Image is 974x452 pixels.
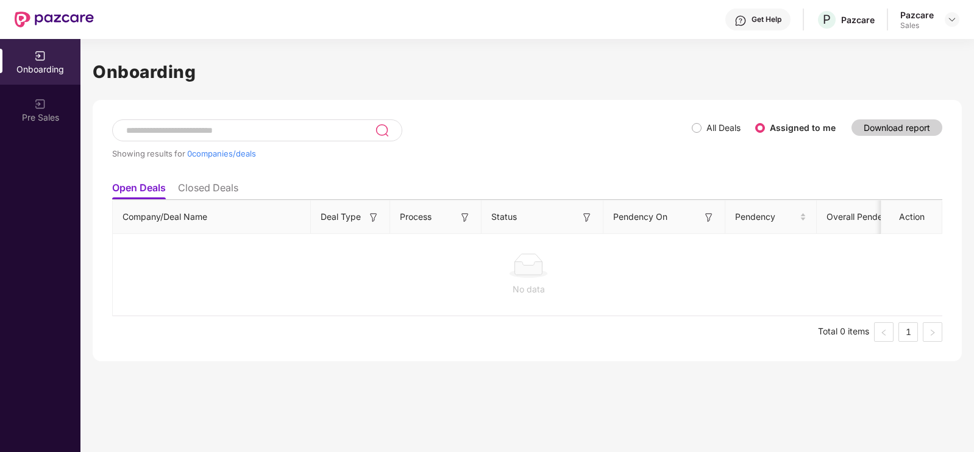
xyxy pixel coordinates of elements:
li: Closed Deals [178,182,238,199]
li: Total 0 items [818,322,869,342]
a: 1 [899,323,917,341]
img: svg+xml;base64,PHN2ZyB3aWR0aD0iMTYiIGhlaWdodD0iMTYiIHZpZXdCb3g9IjAgMCAxNiAxNiIgZmlsbD0ibm9uZSIgeG... [581,211,593,224]
th: Company/Deal Name [113,200,311,234]
span: 0 companies/deals [187,149,256,158]
li: Next Page [923,322,942,342]
span: left [880,329,887,336]
span: Pendency On [613,210,667,224]
li: Previous Page [874,322,894,342]
label: Assigned to me [770,122,836,133]
th: Overall Pendency [817,200,920,234]
img: svg+xml;base64,PHN2ZyB3aWR0aD0iMjQiIGhlaWdodD0iMjUiIHZpZXdCb3g9IjAgMCAyNCAyNSIgZmlsbD0ibm9uZSIgeG... [375,123,389,138]
label: All Deals [706,122,741,133]
h1: Onboarding [93,58,962,85]
span: right [929,329,936,336]
img: New Pazcare Logo [15,12,94,27]
div: Get Help [752,15,781,24]
button: left [874,322,894,342]
span: P [823,12,831,27]
div: No data [123,283,934,296]
button: Download report [851,119,942,136]
th: Action [881,200,942,234]
img: svg+xml;base64,PHN2ZyB3aWR0aD0iMTYiIGhlaWdodD0iMTYiIHZpZXdCb3g9IjAgMCAxNiAxNiIgZmlsbD0ibm9uZSIgeG... [368,211,380,224]
span: Process [400,210,432,224]
span: Pendency [735,210,797,224]
img: svg+xml;base64,PHN2ZyB3aWR0aD0iMTYiIGhlaWdodD0iMTYiIHZpZXdCb3g9IjAgMCAxNiAxNiIgZmlsbD0ibm9uZSIgeG... [459,211,471,224]
li: Open Deals [112,182,166,199]
img: svg+xml;base64,PHN2ZyBpZD0iRHJvcGRvd24tMzJ4MzIiIHhtbG5zPSJodHRwOi8vd3d3LnczLm9yZy8yMDAwL3N2ZyIgd2... [947,15,957,24]
button: right [923,322,942,342]
div: Showing results for [112,149,692,158]
img: svg+xml;base64,PHN2ZyB3aWR0aD0iMTYiIGhlaWdodD0iMTYiIHZpZXdCb3g9IjAgMCAxNiAxNiIgZmlsbD0ibm9uZSIgeG... [703,211,715,224]
img: svg+xml;base64,PHN2ZyBpZD0iSGVscC0zMngzMiIgeG1sbnM9Imh0dHA6Ly93d3cudzMub3JnLzIwMDAvc3ZnIiB3aWR0aD... [734,15,747,27]
div: Pazcare [900,9,934,21]
span: Status [491,210,517,224]
li: 1 [898,322,918,342]
div: Pazcare [841,14,875,26]
div: Sales [900,21,934,30]
th: Pendency [725,200,817,234]
img: svg+xml;base64,PHN2ZyB3aWR0aD0iMjAiIGhlaWdodD0iMjAiIHZpZXdCb3g9IjAgMCAyMCAyMCIgZmlsbD0ibm9uZSIgeG... [34,98,46,110]
span: Deal Type [321,210,361,224]
img: svg+xml;base64,PHN2ZyB3aWR0aD0iMjAiIGhlaWdodD0iMjAiIHZpZXdCb3g9IjAgMCAyMCAyMCIgZmlsbD0ibm9uZSIgeG... [34,50,46,62]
